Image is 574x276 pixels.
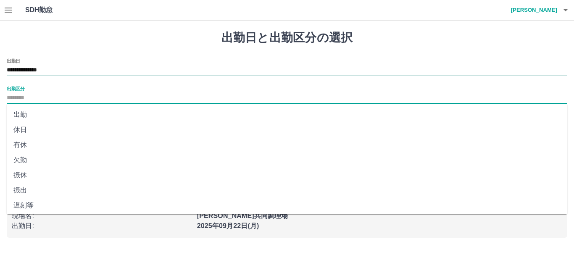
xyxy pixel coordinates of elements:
li: 有休 [7,137,567,152]
li: 休日 [7,122,567,137]
li: 振出 [7,183,567,198]
li: 遅刻等 [7,198,567,213]
p: 出勤日 : [12,221,192,231]
li: 出勤 [7,107,567,122]
h1: 出勤日と出勤区分の選択 [7,31,567,45]
li: 欠勤 [7,152,567,168]
label: 出勤日 [7,58,20,64]
b: 2025年09月22日(月) [197,222,259,229]
label: 出勤区分 [7,85,24,92]
li: 振休 [7,168,567,183]
li: 休業 [7,213,567,228]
